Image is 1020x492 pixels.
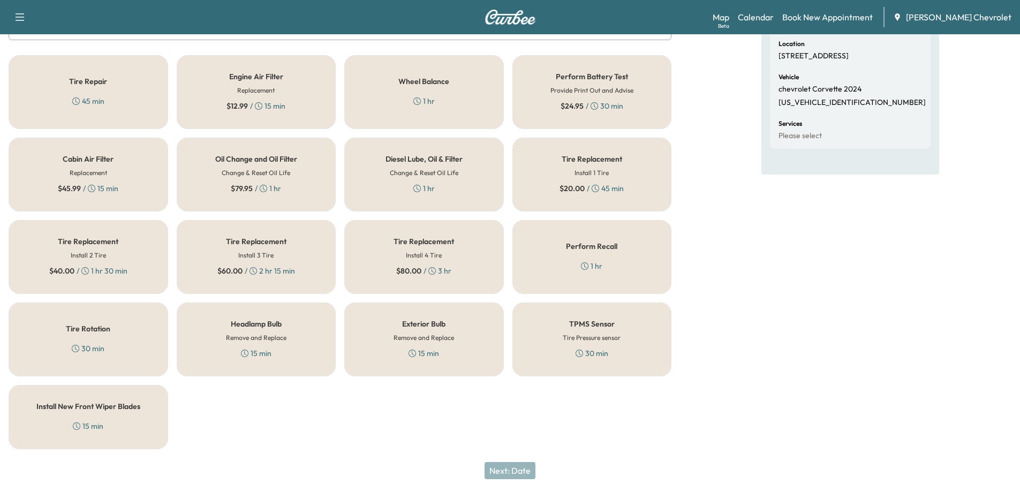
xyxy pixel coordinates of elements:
div: 1 hr [581,261,602,271]
h5: Tire Repair [69,78,107,85]
h5: Exterior Bulb [402,320,445,328]
div: 45 min [72,96,104,107]
h6: Replacement [237,86,275,95]
span: $ 80.00 [396,266,421,276]
span: $ 40.00 [49,266,74,276]
span: $ 79.95 [231,183,253,194]
a: Calendar [738,11,774,24]
h6: Provide Print Out and Advise [550,86,633,95]
h5: Tire Replacement [58,238,118,245]
span: [PERSON_NAME] Chevrolet [906,11,1011,24]
h6: Location [779,41,805,47]
h5: Perform Recall [566,243,617,250]
h6: Change & Reset Oil Life [390,168,458,178]
span: $ 45.99 [58,183,81,194]
p: Please select [779,131,822,141]
div: / 1 hr 30 min [49,266,127,276]
h5: Install New Front Wiper Blades [36,403,140,410]
h6: Install 2 Tire [71,251,106,260]
h5: Wheel Balance [398,78,449,85]
h5: Perform Battery Test [556,73,628,80]
h6: Change & Reset Oil Life [222,168,290,178]
h6: Replacement [70,168,107,178]
div: / 15 min [58,183,118,194]
div: 1 hr [413,96,435,107]
p: [US_VEHICLE_IDENTIFICATION_NUMBER] [779,98,926,108]
p: chevrolet Corvette 2024 [779,85,862,94]
div: 15 min [73,421,103,432]
h6: Tire Pressure sensor [563,333,621,343]
span: $ 12.99 [226,101,248,111]
a: Book New Appointment [782,11,873,24]
h6: Install 4 Tire [406,251,442,260]
div: / 15 min [226,101,285,111]
h5: Tire Replacement [562,155,622,163]
div: / 3 hr [396,266,451,276]
div: 30 min [72,343,104,354]
p: [STREET_ADDRESS] [779,51,849,61]
span: $ 60.00 [217,266,243,276]
span: $ 20.00 [560,183,585,194]
div: / 1 hr [231,183,281,194]
div: 1 hr [413,183,435,194]
div: / 45 min [560,183,624,194]
h5: TPMS Sensor [569,320,615,328]
div: 15 min [241,348,271,359]
h5: Oil Change and Oil Filter [215,155,297,163]
div: 15 min [409,348,439,359]
h5: Headlamp Bulb [231,320,282,328]
h6: Install 3 Tire [238,251,274,260]
h5: Tire Replacement [226,238,286,245]
div: Beta [718,22,729,30]
img: Curbee Logo [485,10,536,25]
h5: Tire Rotation [66,325,110,332]
h5: Engine Air Filter [229,73,283,80]
h6: Services [779,120,802,127]
h6: Remove and Replace [394,333,454,343]
h5: Tire Replacement [394,238,454,245]
h6: Remove and Replace [226,333,286,343]
h5: Diesel Lube, Oil & Filter [386,155,463,163]
h5: Cabin Air Filter [63,155,114,163]
span: $ 24.95 [561,101,584,111]
div: / 30 min [561,101,623,111]
h6: Vehicle [779,74,799,80]
a: MapBeta [713,11,729,24]
div: 30 min [576,348,608,359]
div: / 2 hr 15 min [217,266,295,276]
h6: Install 1 Tire [575,168,609,178]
